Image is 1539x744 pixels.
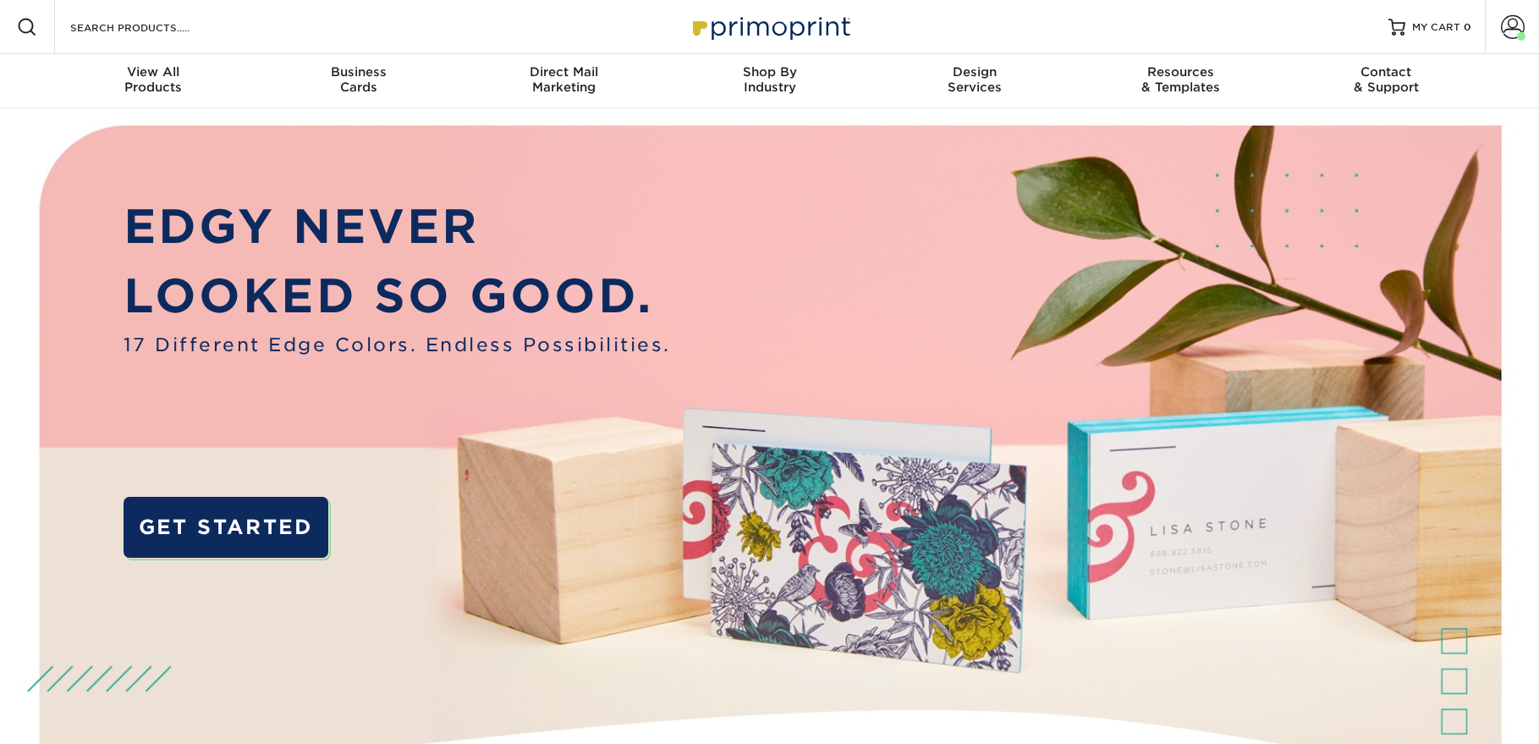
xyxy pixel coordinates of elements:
[256,64,461,80] span: Business
[124,262,671,331] p: LOOKED SO GOOD.
[667,64,872,95] div: Industry
[1464,21,1471,33] span: 0
[1412,20,1460,35] span: MY CART
[1078,64,1283,80] span: Resources
[461,64,667,95] div: Marketing
[124,331,671,359] span: 17 Different Edge Colors. Endless Possibilities.
[461,54,667,108] a: Direct MailMarketing
[685,8,855,45] img: Primoprint
[51,64,256,80] span: View All
[1078,64,1283,95] div: & Templates
[51,64,256,95] div: Products
[872,64,1078,80] span: Design
[1078,54,1283,108] a: Resources& Templates
[1283,64,1489,80] span: Contact
[872,54,1078,108] a: DesignServices
[667,64,872,80] span: Shop By
[124,497,328,558] a: GET STARTED
[51,54,256,108] a: View AllProducts
[872,64,1078,95] div: Services
[1283,54,1489,108] a: Contact& Support
[256,64,461,95] div: Cards
[667,54,872,108] a: Shop ByIndustry
[461,64,667,80] span: Direct Mail
[69,17,234,37] input: SEARCH PRODUCTS.....
[124,192,671,262] p: EDGY NEVER
[1283,64,1489,95] div: & Support
[256,54,461,108] a: BusinessCards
